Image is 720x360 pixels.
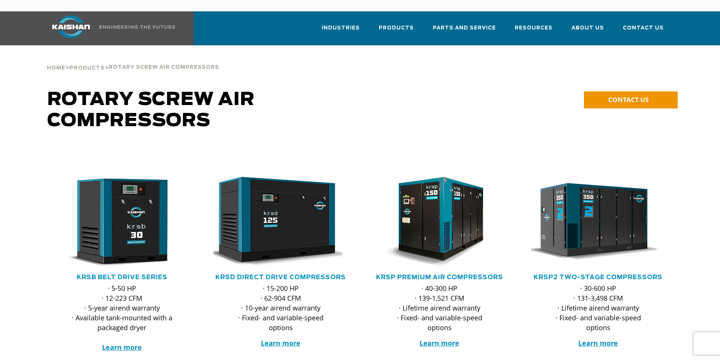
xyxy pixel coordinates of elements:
span: Products [379,24,414,32]
a: Learn more [102,343,142,352]
a: Home [47,64,65,71]
span: About Us [571,24,604,32]
img: Engineering the future [99,25,175,29]
span: Parts and Service [433,24,496,32]
img: kaishan logo [43,15,99,38]
a: Learn more [420,338,459,348]
img: krsb30 [49,177,184,267]
span: Resources [515,24,553,32]
a: KRSB Belt Drive Series [77,274,167,280]
p: · 30-600 HP · 131-3,498 CFM · Lifetime airend warranty · Fixed- and variable-speed options [546,283,650,332]
div: krsb30 [55,177,189,267]
a: Products [379,18,414,44]
a: About Us [571,18,604,44]
div: > > [47,45,219,74]
a: Contact Us [623,18,664,44]
span: CONTACT US [608,95,649,104]
span: Industries [322,24,360,32]
span: Rotary Screw Air Compressors [109,65,219,70]
span: Rotary Screw Air Compressors [47,91,255,130]
div: krsd125 [214,177,348,267]
img: krsp350 [525,177,660,267]
a: Learn more [261,338,300,348]
a: Kaishan USA [43,11,177,45]
span: Products [70,66,105,71]
img: krsd125 [208,177,342,267]
span: Contact Us [623,24,664,32]
span: Home [47,66,65,71]
p: · 5-50 HP · 12-223 CFM · 5-year airend warranty · Available tank-mounted with a packaged dryer [70,283,174,352]
img: krsp150 [367,177,501,267]
a: KRSD Direct Drive Compressors [215,274,346,280]
div: krsp350 [531,177,666,267]
p: · 15-200 HP · 62-904 CFM · 10-year airend warranty · Fixed- and variable-speed options [229,283,333,332]
a: CONTACT US [584,91,678,108]
a: KRSP2 Two-Stage Compressors [534,274,663,280]
p: · 40-300 HP · 139-1,521 CFM · Lifetime airend warranty · Fixed- and variable-speed options [387,283,492,332]
a: Products [70,64,105,71]
a: Resources [515,18,553,44]
div: krsp150 [372,177,507,267]
a: Industries [322,18,360,44]
a: KRSP Premium Air Compressors [376,274,503,280]
a: Parts and Service [433,18,496,44]
a: Learn more [578,338,618,348]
